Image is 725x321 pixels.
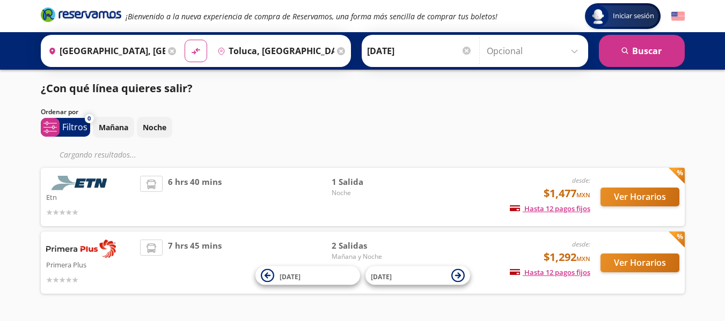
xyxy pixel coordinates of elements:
button: [DATE] [255,266,360,285]
span: 1 Salida [332,176,407,188]
button: Ver Horarios [600,188,679,206]
p: Noche [143,122,166,133]
p: Primera Plus [46,258,135,271]
em: desde: [572,176,590,185]
button: Noche [137,117,172,138]
span: 7 hrs 45 mins [168,240,222,286]
img: Etn [46,176,116,190]
span: $1,477 [544,185,590,201]
a: Brand Logo [41,6,121,26]
span: 2 Salidas [332,240,407,252]
span: [DATE] [371,272,392,281]
span: Noche [332,188,407,198]
p: Etn [46,190,135,203]
p: Mañana [99,122,128,133]
span: 0 [87,114,91,123]
button: English [671,10,685,23]
button: 0Filtros [41,118,90,137]
span: $1,292 [544,249,590,265]
small: MXN [576,255,590,263]
em: ¡Bienvenido a la nueva experiencia de compra de Reservamos, una forma más sencilla de comprar tus... [126,11,497,21]
span: 6 hrs 40 mins [168,176,222,218]
p: Ordenar por [41,107,78,117]
small: MXN [576,191,590,199]
em: desde: [572,240,590,249]
span: [DATE] [280,272,301,281]
button: [DATE] [365,266,470,285]
span: Hasta 12 pagos fijos [510,267,590,277]
span: Hasta 12 pagos fijos [510,204,590,213]
input: Buscar Destino [213,38,334,64]
button: Buscar [599,35,685,67]
button: Ver Horarios [600,253,679,272]
em: Cargando resultados ... [60,150,136,160]
input: Buscar Origen [44,38,165,64]
span: Iniciar sesión [609,11,658,21]
i: Brand Logo [41,6,121,23]
button: Mañana [93,117,134,138]
input: Opcional [487,38,583,64]
img: Primera Plus [46,240,116,258]
p: ¿Con qué línea quieres salir? [41,80,193,96]
input: Elegir Fecha [367,38,472,64]
p: Filtros [62,121,87,133]
span: Mañana y Noche [332,252,407,262]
